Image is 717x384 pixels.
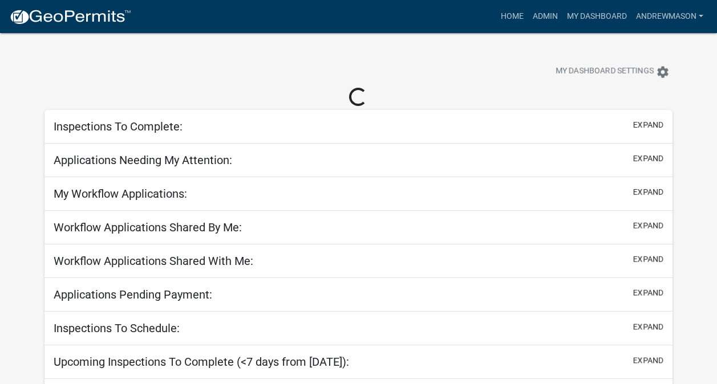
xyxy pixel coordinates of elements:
[54,120,183,133] h5: Inspections To Complete:
[54,220,242,234] h5: Workflow Applications Shared By Me:
[54,288,212,301] h5: Applications Pending Payment:
[656,65,670,79] i: settings
[633,321,663,333] button: expand
[631,6,708,27] a: AndrewMason
[633,153,663,165] button: expand
[54,153,232,167] h5: Applications Needing My Attention:
[562,6,631,27] a: My Dashboard
[546,60,679,83] button: My Dashboard Settingssettings
[633,354,663,366] button: expand
[556,65,654,79] span: My Dashboard Settings
[54,321,180,335] h5: Inspections To Schedule:
[633,119,663,131] button: expand
[633,254,663,265] button: expand
[54,254,253,268] h5: Workflow Applications Shared With Me:
[633,186,663,198] button: expand
[633,220,663,232] button: expand
[54,355,349,369] h5: Upcoming Inspections To Complete (<7 days from [DATE]):
[496,6,528,27] a: Home
[528,6,562,27] a: Admin
[54,187,187,201] h5: My Workflow Applications:
[633,287,663,299] button: expand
